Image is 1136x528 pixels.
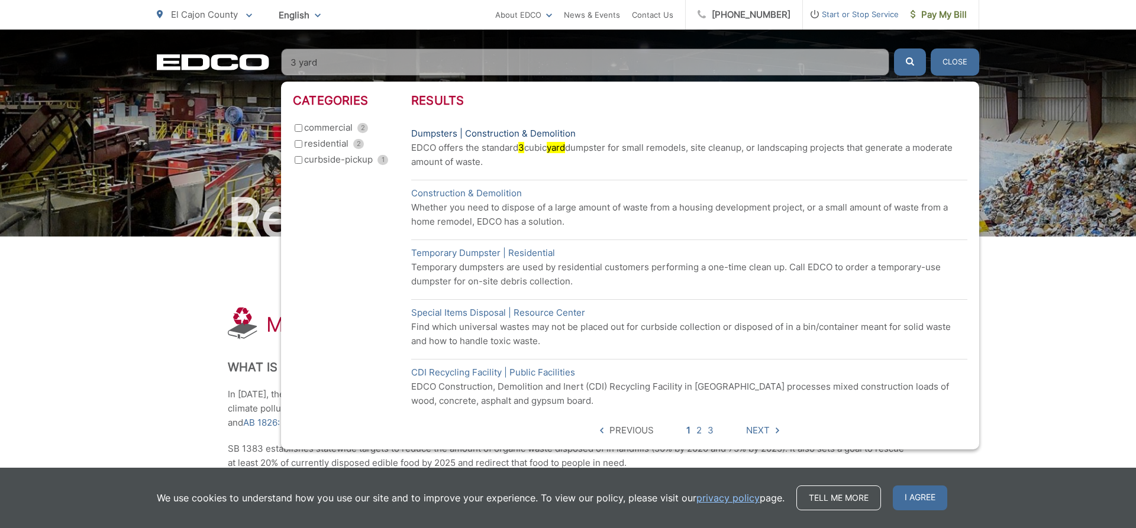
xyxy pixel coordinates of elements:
input: curbside-pickup 1 [295,156,302,164]
button: Submit the search query. [894,48,926,76]
a: privacy policy [696,491,760,505]
h3: Categories [293,93,411,108]
span: I agree [893,485,947,510]
p: In [DATE], the State set methane emission reduction targets for [US_STATE] in Senate Bill 1383, i... [228,387,908,430]
a: Construction & Demolition [411,186,522,200]
p: Whether you need to dispose of a large amount of waste from a housing development project, or a s... [411,200,967,229]
span: commercial [304,121,353,135]
a: AB 1826: Mandatory Commercial Organics Recycling [243,416,462,430]
mark: 3 [518,142,524,153]
h2: Resource Center [157,188,979,247]
a: Special Items Disposal | Resource Center [411,306,585,320]
a: 1 [686,423,690,438]
input: residential 2 [295,140,302,148]
span: curbside-pickup [304,153,373,167]
a: CDI Recycling Facility | Public Facilities [411,365,575,380]
h3: Results [411,93,967,108]
a: Next [746,423,779,438]
a: 2 [696,423,702,438]
button: Close [931,48,979,76]
mark: yard [547,142,565,153]
input: Search [281,48,889,76]
p: We use cookies to understand how you use our site and to improve your experience. To view our pol... [157,491,785,505]
span: residential [304,137,348,151]
a: 3 [708,423,714,438]
a: EDCD logo. Return to the homepage. [157,54,269,70]
span: English [270,5,330,25]
span: Next [746,423,770,438]
p: EDCO Construction, Demolition and Inert (CDI) Recycling Facility in [GEOGRAPHIC_DATA] processes m... [411,380,967,408]
input: commercial 2 [295,124,302,132]
p: SB 1383 establishes statewide targets to reduce the amount of organic waste disposed of in landfi... [228,442,908,470]
h1: Mandatory Recycling Requirements [266,313,599,336]
span: Pay My Bill [911,8,967,22]
span: 1 [377,155,388,165]
p: Find which universal wastes may not be placed out for curbside collection or disposed of in a bin... [411,320,967,348]
span: Previous [609,423,654,438]
a: News & Events [564,8,620,22]
a: Tell me more [796,485,881,510]
a: About EDCO [495,8,552,22]
p: Temporary dumpsters are used by residential customers performing a one-time clean up. Call EDCO t... [411,260,967,289]
a: Contact Us [632,8,673,22]
span: 2 [357,123,368,133]
a: Temporary Dumpster | Residential [411,246,555,260]
h2: What is SB 1383? [228,360,908,374]
a: Dumpsters | Construction & Demolition [411,127,576,141]
span: 2 [353,139,364,149]
span: El Cajon County [171,9,238,20]
p: EDCO offers the standard cubic dumpster for small remodels, site cleanup, or landscaping projects... [411,141,967,169]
